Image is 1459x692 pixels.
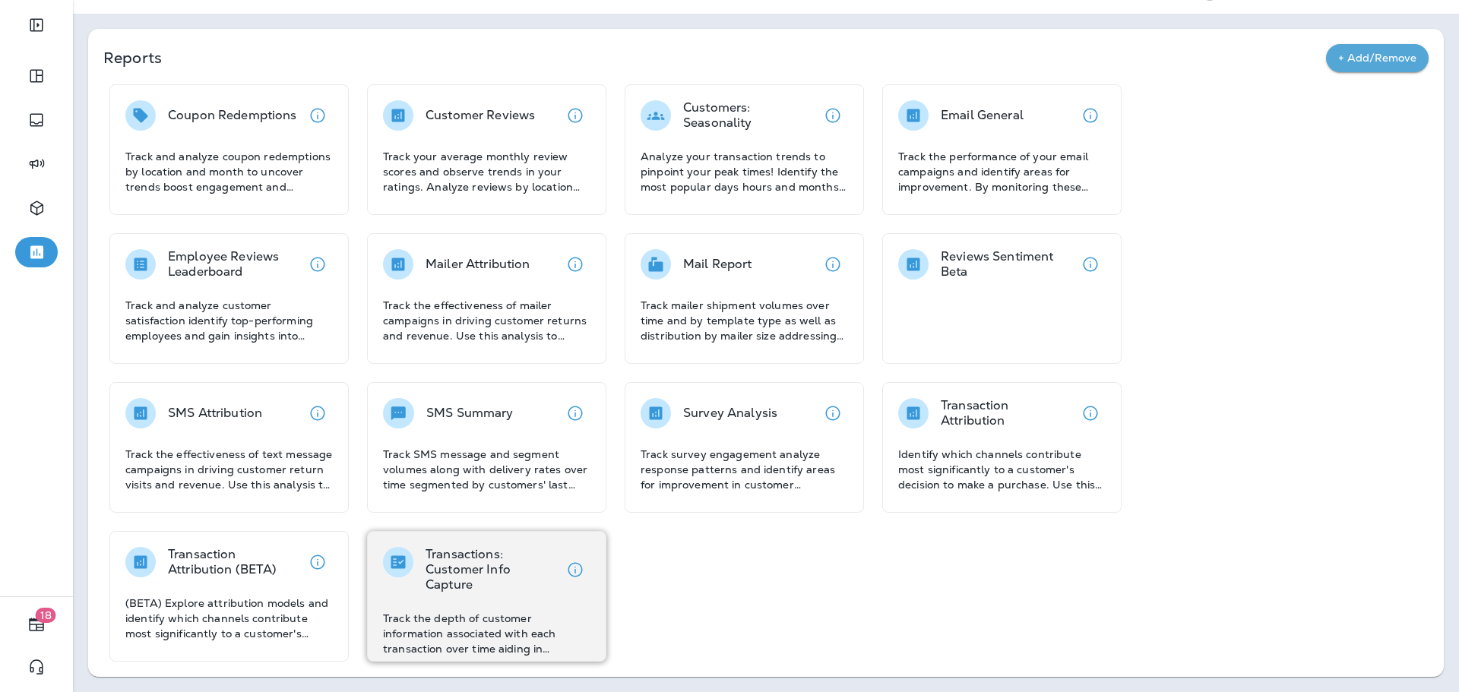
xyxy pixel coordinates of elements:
[302,249,333,280] button: View details
[560,249,590,280] button: View details
[818,100,848,131] button: View details
[560,100,590,131] button: View details
[383,611,590,656] p: Track the depth of customer information associated with each transaction over time aiding in asse...
[941,108,1024,123] p: Email General
[426,108,535,123] p: Customer Reviews
[302,100,333,131] button: View details
[898,149,1106,194] p: Track the performance of your email campaigns and identify areas for improvement. By monitoring t...
[426,547,560,592] p: Transactions: Customer Info Capture
[426,406,514,421] p: SMS Summary
[426,257,530,272] p: Mailer Attribution
[818,398,848,428] button: View details
[15,609,58,640] button: 18
[683,100,818,131] p: Customers: Seasonality
[1075,249,1106,280] button: View details
[125,149,333,194] p: Track and analyze coupon redemptions by location and month to uncover trends boost engagement and...
[1075,398,1106,428] button: View details
[560,398,590,428] button: View details
[36,608,56,623] span: 18
[818,249,848,280] button: View details
[383,447,590,492] p: Track SMS message and segment volumes along with delivery rates over time segmented by customers'...
[941,249,1075,280] p: Reviews Sentiment Beta
[15,10,58,40] button: Expand Sidebar
[941,398,1075,428] p: Transaction Attribution
[898,447,1106,492] p: Identify which channels contribute most significantly to a customer's decision to make a purchase...
[560,555,590,585] button: View details
[168,249,302,280] p: Employee Reviews Leaderboard
[168,547,302,577] p: Transaction Attribution (BETA)
[103,47,1326,68] p: Reports
[683,406,777,421] p: Survey Analysis
[641,447,848,492] p: Track survey engagement analyze response patterns and identify areas for improvement in customer ...
[125,447,333,492] p: Track the effectiveness of text message campaigns in driving customer return visits and revenue. ...
[683,257,752,272] p: Mail Report
[168,406,262,421] p: SMS Attribution
[1326,44,1429,72] button: + Add/Remove
[168,108,297,123] p: Coupon Redemptions
[1075,100,1106,131] button: View details
[302,547,333,577] button: View details
[125,596,333,641] p: (BETA) Explore attribution models and identify which channels contribute most significantly to a ...
[125,298,333,343] p: Track and analyze customer satisfaction identify top-performing employees and gain insights into ...
[383,149,590,194] p: Track your average monthly review scores and observe trends in your ratings. Analyze reviews by l...
[641,298,848,343] p: Track mailer shipment volumes over time and by template type as well as distribution by mailer si...
[641,149,848,194] p: Analyze your transaction trends to pinpoint your peak times! Identify the most popular days hours...
[302,398,333,428] button: View details
[383,298,590,343] p: Track the effectiveness of mailer campaigns in driving customer returns and revenue. Use this ana...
